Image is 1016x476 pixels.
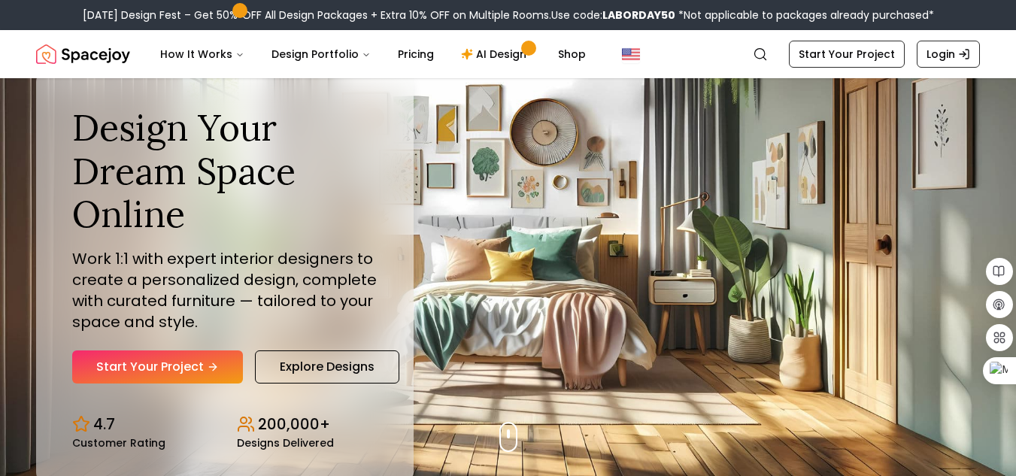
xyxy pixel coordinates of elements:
[789,41,905,68] a: Start Your Project
[449,39,543,69] a: AI Design
[72,402,378,448] div: Design stats
[259,39,383,69] button: Design Portfolio
[83,8,934,23] div: [DATE] Design Fest – Get 50% OFF All Design Packages + Extra 10% OFF on Multiple Rooms.
[72,438,165,448] small: Customer Rating
[551,8,675,23] span: Use code:
[917,41,980,68] a: Login
[148,39,256,69] button: How It Works
[36,39,130,69] img: Spacejoy Logo
[675,8,934,23] span: *Not applicable to packages already purchased*
[72,106,378,236] h1: Design Your Dream Space Online
[93,414,115,435] p: 4.7
[622,45,640,63] img: United States
[386,39,446,69] a: Pricing
[258,414,330,435] p: 200,000+
[255,350,399,384] a: Explore Designs
[72,350,243,384] a: Start Your Project
[546,39,598,69] a: Shop
[237,438,334,448] small: Designs Delivered
[36,30,980,78] nav: Global
[72,248,378,332] p: Work 1:1 with expert interior designers to create a personalized design, complete with curated fu...
[148,39,598,69] nav: Main
[602,8,675,23] b: LABORDAY50
[36,39,130,69] a: Spacejoy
